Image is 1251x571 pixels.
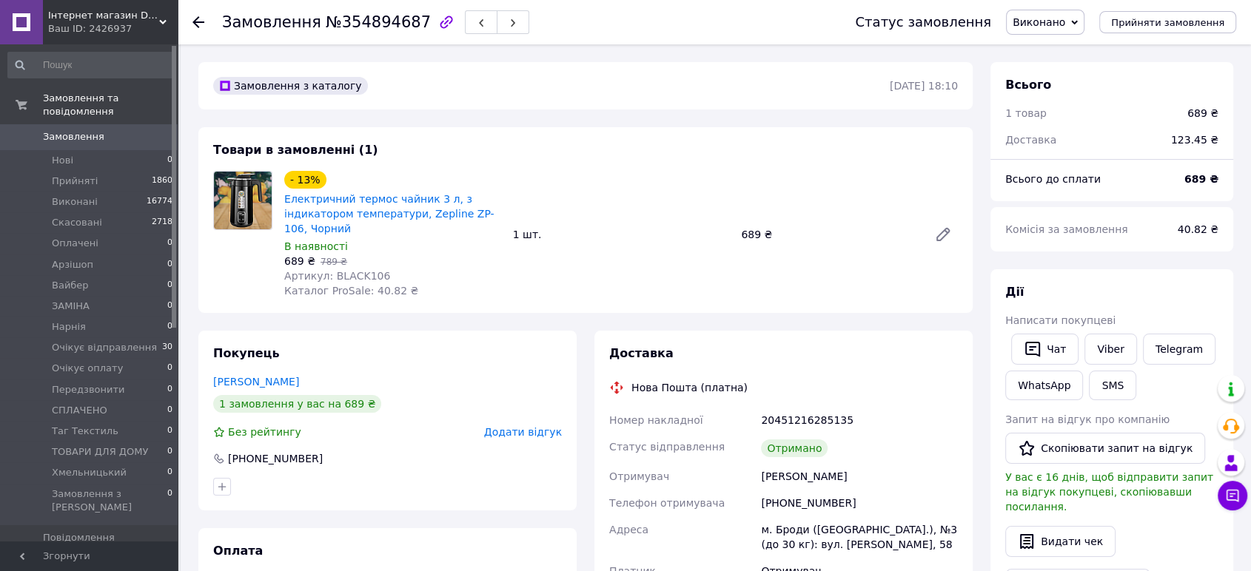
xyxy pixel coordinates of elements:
[1005,173,1101,185] span: Всього до сплати
[52,175,98,188] span: Прийняті
[321,257,347,267] span: 789 ₴
[52,383,125,396] span: Передзвонити
[167,445,172,459] span: 0
[609,414,703,426] span: Номер накладної
[7,52,174,78] input: Пошук
[1005,433,1205,464] button: Скопіювати запит на відгук
[1005,285,1024,299] span: Дії
[1162,124,1227,156] div: 123.45 ₴
[52,154,73,167] span: Нові
[48,9,159,22] span: Інтернет магазин DOMASHNIY
[167,487,172,514] span: 0
[52,466,127,479] span: Хмельницький
[609,346,674,360] span: Доставка
[326,13,431,31] span: №354894687
[52,341,157,354] span: Очікує відправлення
[167,404,172,417] span: 0
[1005,134,1056,146] span: Доставка
[213,346,280,360] span: Покупець
[507,224,736,245] div: 1 шт.
[43,130,104,143] span: Замовлення
[928,220,958,249] a: Редагувати
[1011,334,1079,365] button: Чат
[284,171,326,189] div: - 13%
[890,80,958,92] time: [DATE] 18:10
[52,320,86,334] span: Нарнія
[1184,173,1218,185] b: 689 ₴
[213,376,299,388] a: [PERSON_NAME]
[227,451,324,466] div: [PHONE_NUMBER]
[1005,526,1116,557] button: Видати чек
[213,395,381,413] div: 1 замовлення у вас на 689 ₴
[609,470,669,482] span: Отримувач
[213,544,263,558] span: Оплата
[1084,334,1136,365] a: Viber
[214,172,272,229] img: Електричний термос чайник 3 л, з індикатором температури, Zepline ZP-106, Чорний
[152,216,172,229] span: 2718
[1005,471,1213,513] span: У вас є 16 днів, щоб відправити запит на відгук покупцеві, скопіювавши посилання.
[284,270,390,282] span: Артикул: BLACK106
[52,216,102,229] span: Скасовані
[52,237,98,250] span: Оплачені
[167,237,172,250] span: 0
[284,193,494,234] a: Електричний термос чайник 3 л, з індикатором температури, Zepline ZP-106, Чорний
[758,463,961,490] div: [PERSON_NAME]
[1099,11,1236,33] button: Прийняти замовлення
[1218,481,1247,510] button: Чат з покупцем
[1005,314,1116,326] span: Написати покупцеві
[222,13,321,31] span: Замовлення
[167,362,172,375] span: 0
[484,426,562,438] span: Додати відгук
[167,320,172,334] span: 0
[167,425,172,438] span: 0
[1005,223,1128,235] span: Комісія за замовлення
[1005,78,1051,92] span: Всього
[167,258,172,271] span: 0
[284,240,348,252] span: В наявності
[213,143,378,157] span: Товари в замовленні (1)
[52,279,89,292] span: Вайбер
[162,341,172,354] span: 30
[758,407,961,433] div: 20451216285135
[758,516,961,558] div: м. Броди ([GEOGRAPHIC_DATA].), №3 (до 30 кг): вул. [PERSON_NAME], 58
[758,490,961,516] div: [PHONE_NUMBER]
[167,466,172,479] span: 0
[761,439,828,457] div: Отримано
[1013,16,1065,28] span: Виконано
[52,487,167,514] span: Замовлення з [PERSON_NAME]
[735,224,922,245] div: 689 ₴
[1187,106,1218,121] div: 689 ₴
[48,22,178,36] div: Ваш ID: 2426937
[167,300,172,313] span: 0
[52,258,93,271] span: Арзішоп
[52,362,123,375] span: Очікує оплату
[192,15,204,30] div: Повернутися назад
[1178,223,1218,235] span: 40.82 ₴
[147,195,172,209] span: 16774
[152,175,172,188] span: 1860
[228,426,301,438] span: Без рейтингу
[1143,334,1215,365] a: Telegram
[1005,413,1170,425] span: Запит на відгук про компанію
[609,497,725,509] span: Телефон отримувача
[628,380,751,395] div: Нова Пошта (платна)
[52,300,90,313] span: ЗАМІНА
[52,425,118,438] span: Таг Текстиль
[284,285,418,297] span: Каталог ProSale: 40.82 ₴
[52,404,107,417] span: СПЛАЧЕНО
[167,154,172,167] span: 0
[855,15,991,30] div: Статус замовлення
[1089,371,1136,400] button: SMS
[43,531,115,544] span: Повідомлення
[609,441,725,453] span: Статус відправлення
[52,195,98,209] span: Виконані
[213,77,368,95] div: Замовлення з каталогу
[1111,17,1224,28] span: Прийняти замовлення
[284,255,315,267] span: 689 ₴
[1005,371,1083,400] a: WhatsApp
[167,383,172,396] span: 0
[167,279,172,292] span: 0
[52,445,148,459] span: ТОВАРИ ДЛЯ ДОМУ
[43,92,178,118] span: Замовлення та повідомлення
[1005,107,1047,119] span: 1 товар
